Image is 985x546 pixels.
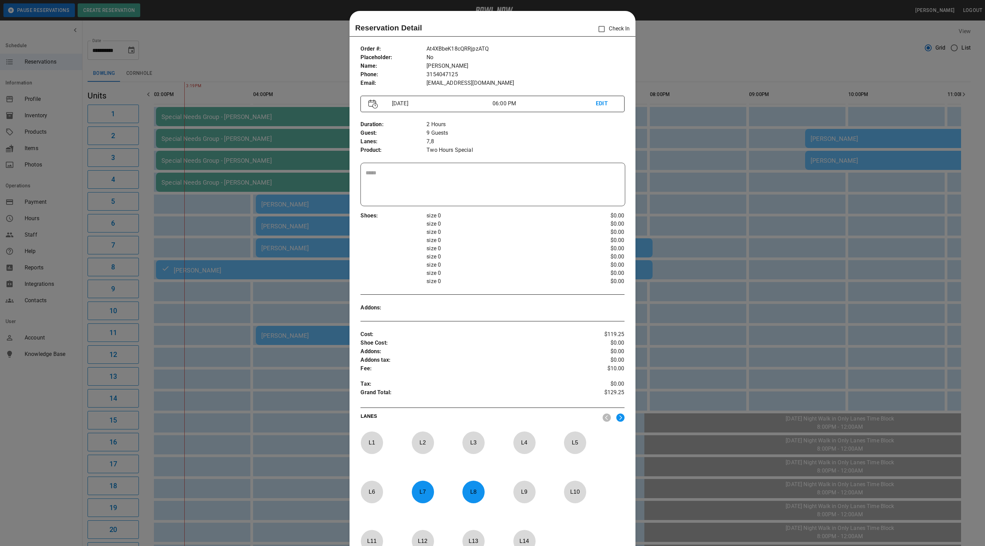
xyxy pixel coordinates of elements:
[360,356,580,364] p: Addons tax :
[426,129,624,137] p: 9 Guests
[426,261,580,269] p: size 0
[580,220,625,228] p: $0.00
[360,129,426,137] p: Guest :
[426,62,624,70] p: [PERSON_NAME]
[426,45,624,53] p: At4XBbeK18cQRRjpzATQ
[580,212,625,220] p: $0.00
[426,244,580,253] p: size 0
[426,120,624,129] p: 2 Hours
[580,388,625,399] p: $129.25
[360,212,426,220] p: Shoes :
[360,45,426,53] p: Order # :
[426,146,624,155] p: Two Hours Special
[426,212,580,220] p: size 0
[580,277,625,285] p: $0.00
[580,228,625,236] p: $0.00
[426,220,580,228] p: size 0
[564,484,586,500] p: L 10
[360,339,580,347] p: Shoe Cost :
[580,261,625,269] p: $0.00
[426,70,624,79] p: 3154047125
[426,236,580,244] p: size 0
[360,413,597,422] p: LANES
[462,484,485,500] p: L 8
[580,364,625,373] p: $10.00
[426,228,580,236] p: size 0
[426,53,624,62] p: No
[462,435,485,451] p: L 3
[368,99,378,109] img: Vector
[580,330,625,339] p: $119.25
[426,269,580,277] p: size 0
[580,347,625,356] p: $0.00
[411,435,434,451] p: L 2
[360,347,580,356] p: Addons :
[580,356,625,364] p: $0.00
[426,253,580,261] p: size 0
[360,364,580,373] p: Fee :
[360,62,426,70] p: Name :
[580,236,625,244] p: $0.00
[426,277,580,285] p: size 0
[580,269,625,277] p: $0.00
[596,99,616,108] p: EDIT
[580,339,625,347] p: $0.00
[513,484,536,500] p: L 9
[426,137,624,146] p: 7,8
[603,413,611,422] img: nav_left.svg
[360,53,426,62] p: Placeholder :
[513,435,536,451] p: L 4
[492,99,596,108] p: 06:00 PM
[360,330,580,339] p: Cost :
[426,79,624,88] p: [EMAIL_ADDRESS][DOMAIN_NAME]
[360,79,426,88] p: Email :
[355,22,422,34] p: Reservation Detail
[360,120,426,129] p: Duration :
[360,304,426,312] p: Addons :
[360,137,426,146] p: Lanes :
[580,244,625,253] p: $0.00
[360,146,426,155] p: Product :
[360,484,383,500] p: L 6
[564,435,586,451] p: L 5
[580,380,625,388] p: $0.00
[594,22,630,36] p: Check In
[389,99,492,108] p: [DATE]
[360,435,383,451] p: L 1
[360,380,580,388] p: Tax :
[411,484,434,500] p: L 7
[616,413,625,422] img: right.svg
[360,70,426,79] p: Phone :
[580,253,625,261] p: $0.00
[360,388,580,399] p: Grand Total :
